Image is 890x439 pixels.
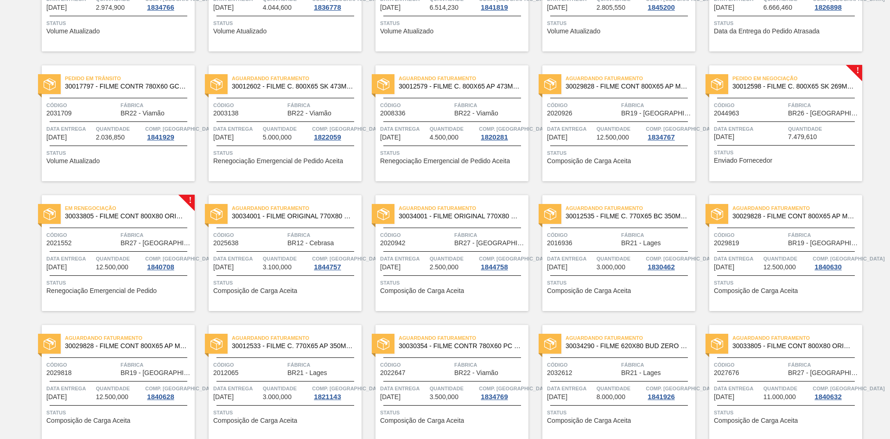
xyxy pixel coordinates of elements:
div: 1830462 [646,263,676,271]
span: Código [380,101,452,110]
img: status [711,208,723,220]
span: Aguardando Faturamento [65,333,195,343]
div: 1841929 [145,134,176,141]
span: 2031709 [46,110,72,117]
span: 15/10/2025 [380,394,400,401]
img: status [377,338,389,350]
span: 30030354 - FILME CONTR 780X60 PC LT350 NIV24 [399,343,521,350]
span: Status [380,148,526,158]
span: Aguardando Faturamento [399,204,528,213]
a: Comp. [GEOGRAPHIC_DATA]1840632 [813,384,860,401]
span: Fábrica [621,230,693,240]
span: 2032612 [547,369,572,376]
span: Comp. Carga [312,384,384,393]
a: Comp. [GEOGRAPHIC_DATA]1841926 [646,384,693,401]
span: Comp. Carga [145,124,217,134]
span: 2.805,550 [597,4,625,11]
span: Código [714,230,786,240]
span: Status [213,278,359,287]
span: Fábrica [454,230,526,240]
span: Status [380,278,526,287]
span: 2012065 [213,369,239,376]
a: Comp. [GEOGRAPHIC_DATA]1844757 [312,254,359,271]
div: 1840708 [145,263,176,271]
div: 1826898 [813,4,843,11]
span: Quantidade [430,384,477,393]
span: Data entrega [380,124,427,134]
span: BR22 - Viamão [454,110,498,117]
span: 3.500,000 [430,394,458,401]
span: Comp. Carga [646,384,718,393]
span: Status [714,408,860,417]
span: 30012602 - FILME C. 800X65 SK 473ML C12 429 [232,83,354,90]
span: 30029828 - FILME CONT 800X65 AP MP 473 C12 429 [732,213,855,220]
a: statusAguardando Faturamento30012535 - FILME C. 770X65 BC 350ML C12 429Código2016936FábricaBR21 -... [528,195,695,311]
span: Status [380,408,526,417]
span: 13/10/2025 [547,264,567,271]
span: Data entrega [714,254,761,263]
span: 13/10/2025 [213,264,234,271]
span: 11.000,000 [763,394,796,401]
span: Status [380,19,526,28]
img: status [44,338,56,350]
div: 1840632 [813,393,843,401]
img: status [544,78,556,90]
span: Aguardando Faturamento [732,333,862,343]
span: Composição de Carga Aceita [714,417,798,424]
span: Status [547,278,693,287]
span: BR19 - Nova Rio [788,240,860,247]
span: Data entrega [213,124,261,134]
span: 14/10/2025 [46,394,67,401]
span: 30033805 - FILME CONT 800X80 ORIG 473 MP C12 429 [65,213,187,220]
span: Quantidade [263,254,310,263]
span: 3.000,000 [597,264,625,271]
span: Quantidade [788,124,860,134]
span: Volume Atualizado [213,28,267,35]
span: 26/09/2025 [380,4,400,11]
span: Aguardando Faturamento [399,333,528,343]
span: Status [46,19,192,28]
span: Volume Atualizado [46,28,100,35]
span: BR22 - Viamão [454,369,498,376]
span: 2008336 [380,110,406,117]
span: 30012535 - FILME C. 770X65 BC 350ML C12 429 [566,213,688,220]
a: Comp. [GEOGRAPHIC_DATA]1822059 [312,124,359,141]
span: Volume Atualizado [46,158,100,165]
span: Data entrega [547,124,594,134]
span: Data entrega [380,384,427,393]
span: Código [547,360,619,369]
span: Quantidade [263,124,310,134]
span: 3.000,000 [263,394,292,401]
a: statusAguardando Faturamento30034001 - FILME ORIGINAL 770X80 350X12 MPCódigo2025638FábricaBR12 - ... [195,195,362,311]
span: BR19 - Nova Rio [121,369,192,376]
span: Em renegociação [65,204,195,213]
span: 30012598 - FILME C. 800X65 SK 269ML C15 429 [732,83,855,90]
span: Fábrica [287,230,359,240]
span: Fábrica [121,360,192,369]
span: Quantidade [597,384,644,393]
span: Status [714,19,860,28]
span: Status [213,19,359,28]
span: Código [213,360,285,369]
span: 2003138 [213,110,239,117]
span: 17/10/2025 [714,394,734,401]
span: 2.500,000 [430,264,458,271]
div: 1820281 [479,134,509,141]
span: Quantidade [430,254,477,263]
span: Renegociação Emergencial de Pedido Aceita [213,158,343,165]
a: Comp. [GEOGRAPHIC_DATA]1841929 [145,124,192,141]
span: 2020942 [380,240,406,247]
span: BR21 - Lages [287,369,327,376]
span: 2027676 [714,369,739,376]
span: 2020926 [547,110,572,117]
span: Data entrega [547,254,594,263]
span: 25/09/2025 [46,4,67,11]
span: 2044963 [714,110,739,117]
span: Aguardando Faturamento [566,204,695,213]
span: 02/10/2025 [714,4,734,11]
span: 7.479,610 [788,134,817,140]
span: Status [213,148,359,158]
span: Código [547,101,619,110]
span: 30034290 - FILME 620X80 BUD ZERO 350 SLK C8 [566,343,688,350]
span: 8.000,000 [597,394,625,401]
